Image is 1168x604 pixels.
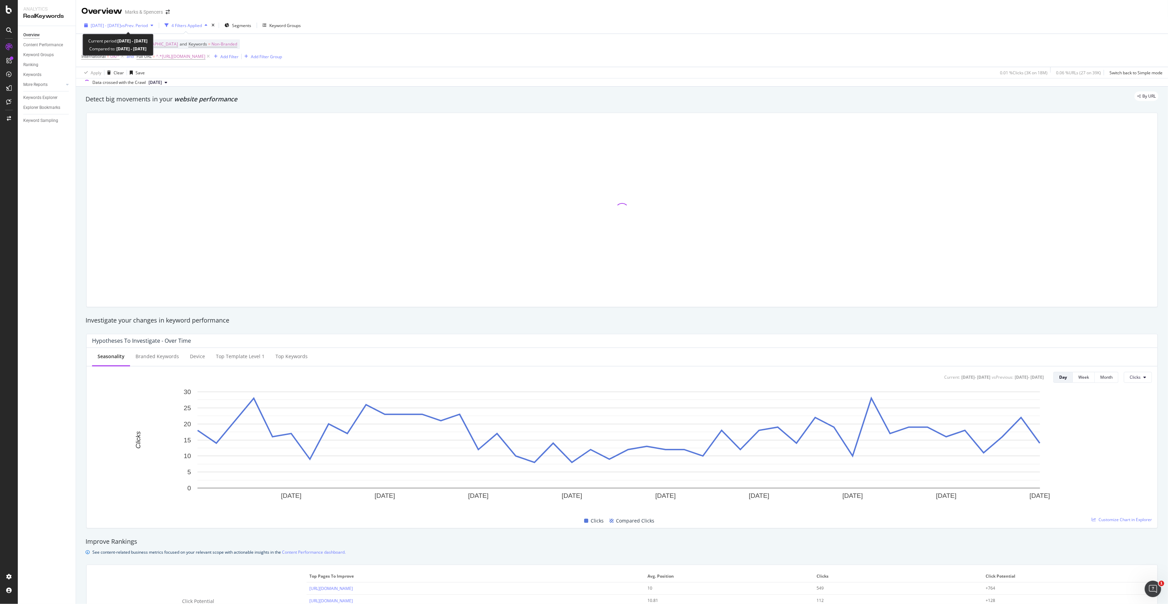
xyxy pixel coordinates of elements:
[211,39,237,49] span: Non-Branded
[562,492,582,499] text: [DATE]
[166,10,170,14] div: arrow-right-arrow-left
[749,492,769,499] text: [DATE]
[189,41,207,47] span: Keywords
[936,492,957,499] text: [DATE]
[269,23,301,28] div: Keyword Groups
[23,104,60,111] div: Explorer Bookmarks
[23,51,54,59] div: Keyword Groups
[275,353,308,360] div: Top Keywords
[1159,581,1164,586] span: 1
[92,337,191,344] div: Hypotheses to Investigate - Over Time
[210,22,216,29] div: times
[1059,374,1067,380] div: Day
[1015,374,1044,380] div: [DATE] - [DATE]
[1109,70,1163,76] div: Switch back to Simple mode
[647,585,795,591] div: 10
[1056,70,1101,76] div: 0.06 % URLs ( 27 on 39K )
[281,492,301,499] text: [DATE]
[23,51,71,59] a: Keyword Groups
[184,452,191,460] text: 10
[149,79,162,86] span: 2025 Sep. 13th
[23,61,38,68] div: Ranking
[23,5,70,12] div: Analytics
[184,420,191,428] text: 20
[211,52,239,61] button: Add Filter
[23,32,71,39] a: Overview
[992,374,1013,380] div: vs Previous :
[23,32,40,39] div: Overview
[647,573,809,579] span: Avg. Position
[23,81,64,88] a: More Reports
[136,353,179,360] div: Branded Keywords
[986,597,1133,604] div: +128
[374,492,395,499] text: [DATE]
[162,20,210,31] button: 4 Filters Applied
[23,117,71,124] a: Keyword Sampling
[1078,374,1089,380] div: Week
[216,353,265,360] div: Top Template Level 1
[23,12,70,20] div: RealKeywords
[153,53,155,59] span: =
[23,41,71,49] a: Content Performance
[647,597,795,604] div: 10.81
[1145,581,1161,597] iframe: Intercom live chat
[309,598,353,604] a: [URL][DOMAIN_NAME]
[107,53,109,59] span: =
[309,586,353,591] a: [URL][DOMAIN_NAME]
[1073,372,1095,383] button: Week
[843,492,863,499] text: [DATE]
[136,70,145,76] div: Save
[655,492,676,499] text: [DATE]
[81,67,101,78] button: Apply
[220,54,239,60] div: Add Filter
[986,573,1147,579] span: Click Potential
[184,436,191,443] text: 15
[92,549,346,556] div: See content-related business metrics focused on your relevant scope with actionable insights in the
[137,53,152,59] span: Full URL
[1092,517,1152,523] a: Customize Chart in Explorer
[81,53,106,59] span: International
[1107,67,1163,78] button: Switch back to Simple mode
[23,81,48,88] div: More Reports
[23,41,63,49] div: Content Performance
[89,45,146,53] div: Compared to:
[817,597,964,604] div: 112
[591,517,604,525] span: Clicks
[86,316,1158,325] div: Investigate your changes in keyword performance
[23,104,71,111] a: Explorer Bookmarks
[184,388,191,395] text: 30
[81,5,122,17] div: Overview
[98,353,125,360] div: Seasonality
[616,517,655,525] span: Compared Clicks
[137,39,178,49] span: [GEOGRAPHIC_DATA]
[961,374,990,380] div: [DATE] - [DATE]
[171,23,202,28] div: 4 Filters Applied
[944,374,960,380] div: Current:
[1000,70,1048,76] div: 0.01 % Clicks ( 3K on 18M )
[187,468,191,476] text: 5
[1130,374,1141,380] span: Clicks
[91,23,121,28] span: [DATE] - [DATE]
[92,79,146,86] div: Data crossed with the Crawl
[134,431,142,449] text: Clicks
[986,585,1133,591] div: +764
[242,52,282,61] button: Add Filter Group
[104,67,124,78] button: Clear
[115,46,146,52] b: [DATE] - [DATE]
[23,94,71,101] a: Keywords Explorer
[222,20,254,31] button: Segments
[817,585,964,591] div: 549
[1134,91,1158,101] div: legacy label
[117,38,147,44] b: [DATE] - [DATE]
[1030,492,1050,499] text: [DATE]
[146,78,170,87] button: [DATE]
[127,67,145,78] button: Save
[127,53,134,59] div: and
[23,71,71,78] a: Keywords
[184,404,191,412] text: 25
[1100,374,1113,380] div: Month
[156,52,205,61] span: ^.*[URL][DOMAIN_NAME]
[127,53,134,60] button: and
[121,23,148,28] span: vs Prev. Period
[88,37,147,45] div: Current period:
